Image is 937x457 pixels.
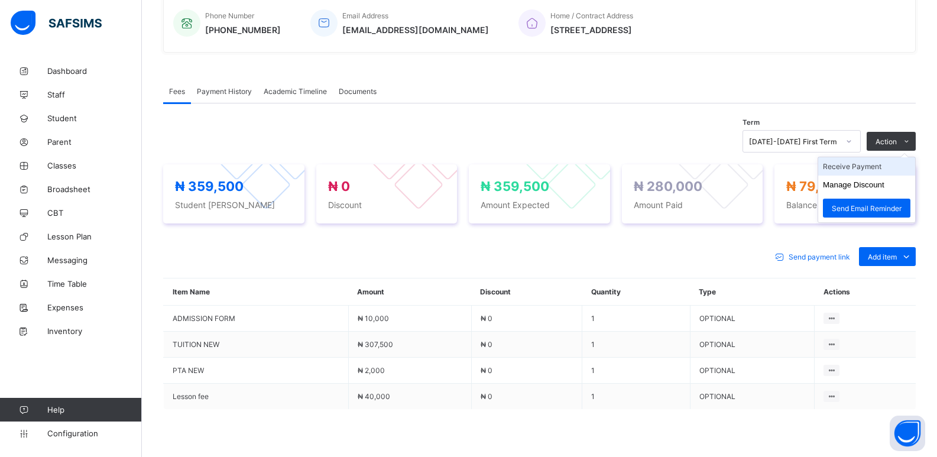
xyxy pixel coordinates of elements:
span: ₦ 0 [481,314,492,323]
span: Student [47,114,142,123]
button: Manage Discount [823,180,884,189]
img: safsims [11,11,102,35]
td: 1 [582,358,690,384]
span: Phone Number [205,11,254,20]
span: Time Table [47,279,142,289]
span: ₦ 0 [481,340,492,349]
span: Email Address [342,11,388,20]
span: Send Email Reminder [832,204,902,213]
th: Amount [348,278,471,306]
div: [DATE]-[DATE] First Term [749,137,839,146]
span: ₦ 280,000 [634,179,702,194]
span: Configuration [47,429,141,438]
span: ₦ 359,500 [481,179,549,194]
span: Amount Paid [634,200,751,210]
span: Expenses [47,303,142,312]
span: ₦ 40,000 [358,392,390,401]
span: Parent [47,137,142,147]
span: Discount [328,200,446,210]
span: ₦ 0 [481,366,492,375]
span: Help [47,405,141,414]
span: [EMAIL_ADDRESS][DOMAIN_NAME] [342,25,489,35]
span: TUITION NEW [173,340,339,349]
td: 1 [582,384,690,410]
span: Lesson Plan [47,232,142,241]
span: Fees [169,87,185,96]
span: Payment History [197,87,252,96]
span: Home / Contract Address [550,11,633,20]
th: Item Name [164,278,349,306]
span: ₦ 2,000 [358,366,385,375]
span: Inventory [47,326,142,336]
span: Amount Expected [481,200,598,210]
span: Broadsheet [47,184,142,194]
span: PTA NEW [173,366,339,375]
td: OPTIONAL [690,306,814,332]
td: OPTIONAL [690,332,814,358]
td: OPTIONAL [690,384,814,410]
th: Type [690,278,814,306]
li: dropdown-list-item-text-2 [818,194,915,222]
th: Discount [471,278,582,306]
span: Academic Timeline [264,87,327,96]
span: Staff [47,90,142,99]
span: [STREET_ADDRESS] [550,25,633,35]
span: Classes [47,161,142,170]
span: Dashboard [47,66,142,76]
span: [PHONE_NUMBER] [205,25,281,35]
span: ADMISSION FORM [173,314,339,323]
span: ₦ 0 [328,179,350,194]
span: Action [876,137,897,146]
span: ₦ 10,000 [358,314,389,323]
span: CBT [47,208,142,218]
li: dropdown-list-item-text-0 [818,157,915,176]
span: ₦ 359,500 [175,179,244,194]
td: 1 [582,306,690,332]
td: 1 [582,332,690,358]
span: Messaging [47,255,142,265]
li: dropdown-list-item-text-1 [818,176,915,194]
span: ₦ 307,500 [358,340,393,349]
span: Documents [339,87,377,96]
button: Open asap [890,416,925,451]
th: Quantity [582,278,690,306]
span: Balance [786,200,904,210]
th: Actions [815,278,916,306]
span: ₦ 79,500 [786,179,845,194]
span: ₦ 0 [481,392,492,401]
td: OPTIONAL [690,358,814,384]
span: Lesson fee [173,392,339,401]
span: Student [PERSON_NAME] [175,200,293,210]
span: Send payment link [789,252,850,261]
span: Term [743,118,760,127]
span: Add item [868,252,897,261]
